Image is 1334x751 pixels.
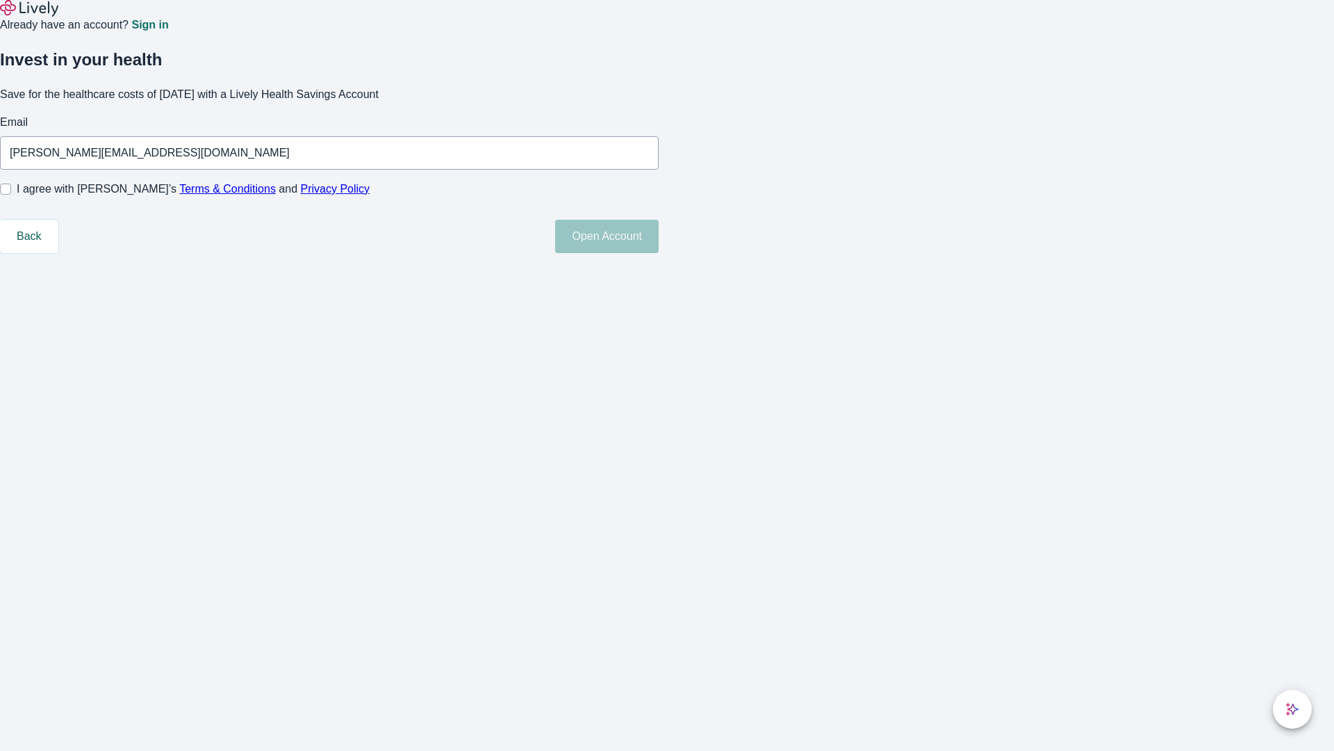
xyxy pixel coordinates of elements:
[17,181,370,197] span: I agree with [PERSON_NAME]’s and
[131,19,168,31] a: Sign in
[1285,702,1299,716] svg: Lively AI Assistant
[301,183,370,195] a: Privacy Policy
[1273,690,1312,729] button: chat
[179,183,276,195] a: Terms & Conditions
